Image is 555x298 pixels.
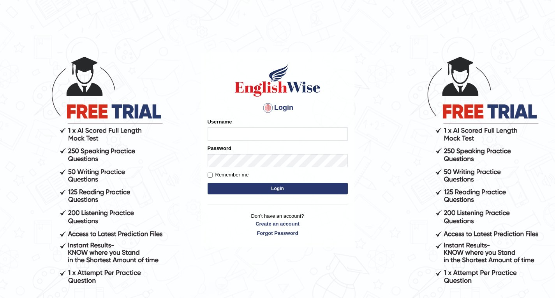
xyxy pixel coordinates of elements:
[208,171,249,179] label: Remember me
[233,63,322,98] img: Logo of English Wise sign in for intelligent practice with AI
[208,173,213,178] input: Remember me
[208,212,348,236] p: Don't have an account?
[208,220,348,227] a: Create an account
[208,102,348,114] h4: Login
[208,229,348,237] a: Forgot Password
[208,145,231,152] label: Password
[208,118,232,125] label: Username
[208,183,348,194] button: Login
